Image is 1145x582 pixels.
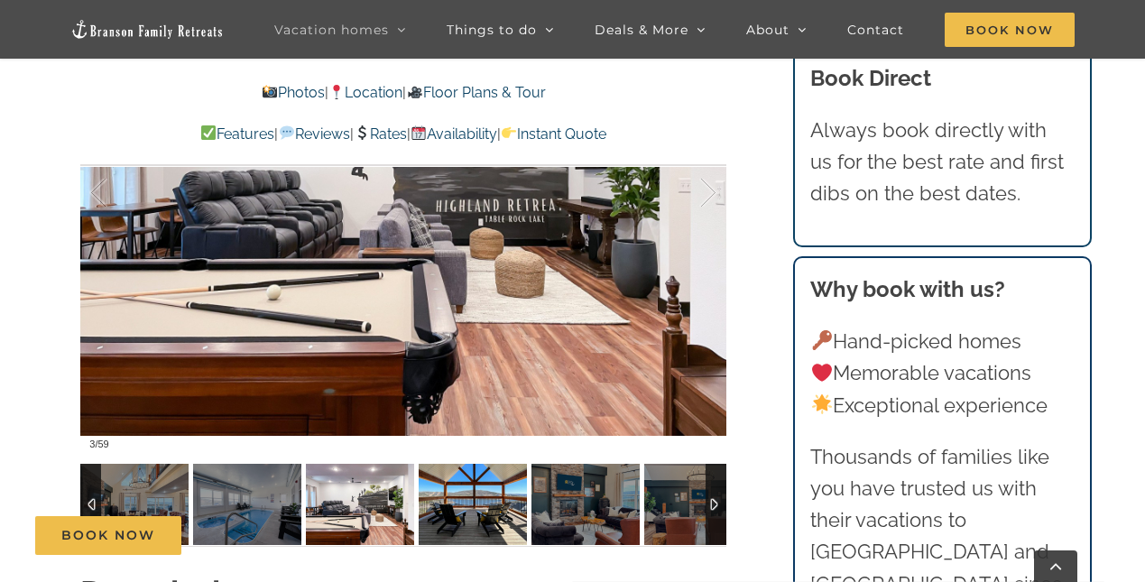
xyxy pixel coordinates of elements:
h3: Why book with us? [810,273,1074,306]
a: Reviews [278,125,349,143]
img: 💲 [355,125,369,140]
p: | | [80,81,726,105]
a: Rates [354,125,407,143]
img: Highland-Retreat-at-Table-Rock-Lake-3006-Edit-scaled.jpg-nggid042939-ngg0dyn-120x90-00f0w010c011r... [644,464,753,545]
img: Highland-Retreat-at-Table-Rock-Lake-3021-scaled.jpg-nggid042947-ngg0dyn-120x90-00f0w010c011r110f1... [80,464,189,545]
img: ✅ [201,125,216,140]
img: 📆 [411,125,426,140]
img: Highland-Retreat-vacation-home-rental-Table-Rock-Lake-50-scaled.jpg-nggid03287-ngg0dyn-120x90-00f... [306,464,414,545]
img: 🔑 [812,330,832,350]
span: About [746,23,789,36]
img: ❤️ [812,363,832,383]
img: Highland-Retreat-at-Table-Rock-Lake-3005-Edit-scaled.jpg-nggid042938-ngg0dyn-120x90-00f0w010c011r... [531,464,640,545]
img: Highland-Retreat-vacation-home-rental-Table-Rock-Lake-68-scaled.jpg-nggid03305-ngg0dyn-120x90-00f... [193,464,301,545]
img: 💬 [280,125,294,140]
span: Vacation homes [274,23,389,36]
img: Branson Family Retreats Logo [70,19,224,40]
a: Instant Quote [501,125,606,143]
span: Book Now [945,13,1075,47]
img: 🌟 [812,394,832,414]
p: | | | | [80,123,726,146]
span: Book Now [61,528,155,543]
img: 📸 [263,85,277,99]
img: 🎥 [408,85,422,99]
b: Book Direct [810,65,931,91]
a: Availability [411,125,497,143]
p: Hand-picked homes Memorable vacations Exceptional experience [810,326,1074,421]
a: Book Now [35,516,181,555]
span: Deals & More [595,23,688,36]
a: Photos [262,84,325,101]
img: 👉 [502,125,516,140]
span: Things to do [447,23,537,36]
a: Features [200,125,274,143]
p: Always book directly with us for the best rate and first dibs on the best dates. [810,115,1074,210]
img: Highland-Retreat-vacation-home-rental-Table-Rock-Lake-84-scaled.jpg-nggid03315-ngg0dyn-120x90-00f... [419,464,527,545]
span: Contact [847,23,904,36]
a: Floor Plans & Tour [406,84,545,101]
img: 📍 [329,85,344,99]
a: Location [328,84,402,101]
